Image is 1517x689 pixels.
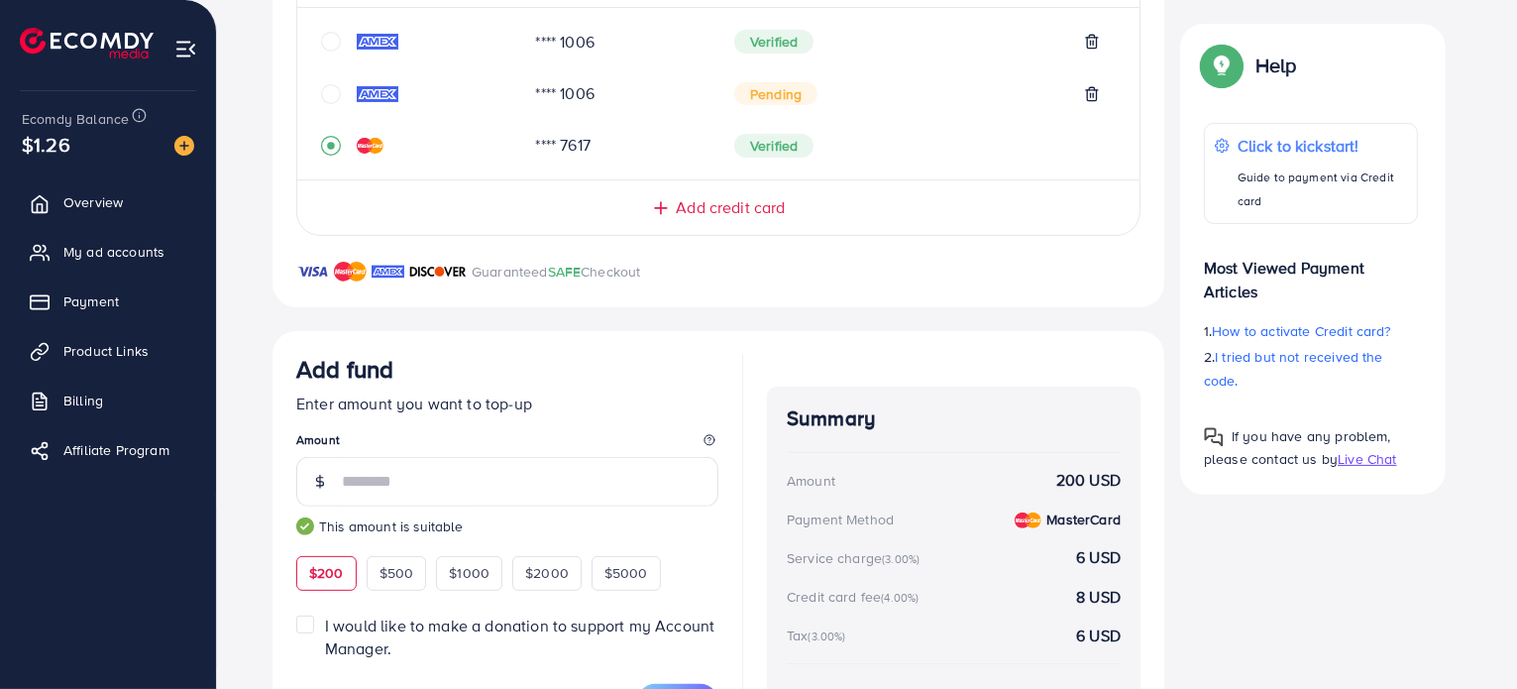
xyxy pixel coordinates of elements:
svg: record circle [321,136,341,156]
a: My ad accounts [15,232,201,272]
img: Popup guide [1204,427,1224,447]
strong: 8 USD [1076,586,1121,609]
a: Billing [15,381,201,420]
img: logo [20,28,154,58]
p: Most Viewed Payment Articles [1204,240,1418,303]
span: Overview [63,192,123,212]
span: I tried but not received the code. [1204,347,1383,391]
span: $1000 [449,563,489,583]
legend: Amount [296,431,718,456]
span: How to activate Credit card? [1212,321,1390,341]
span: Verified [734,134,813,158]
img: image [174,136,194,156]
h3: Add fund [296,355,393,384]
img: guide [296,517,314,535]
img: brand [296,260,329,284]
strong: 200 USD [1056,469,1121,492]
span: I would like to make a donation to support my Account Manager. [325,615,714,659]
span: $500 [379,563,414,583]
span: Pending [734,82,817,106]
iframe: Chat [1433,600,1502,674]
small: (4.00%) [881,590,919,606]
span: $1.26 [22,130,70,159]
img: menu [174,38,197,60]
small: This amount is suitable [296,517,718,536]
span: Affiliate Program [63,440,169,460]
strong: MasterCard [1046,510,1121,529]
span: $5000 [604,563,648,583]
h4: Summary [787,406,1121,431]
svg: circle [321,32,341,52]
img: brand [334,260,367,284]
small: (3.00%) [882,551,920,567]
a: Affiliate Program [15,430,201,470]
span: Product Links [63,341,149,361]
div: Service charge [787,548,925,568]
img: credit [1015,513,1041,528]
span: Verified [734,30,813,54]
div: Amount [787,471,835,491]
a: Payment [15,282,201,321]
img: brand [409,260,467,284]
span: My ad accounts [63,242,164,262]
span: Add credit card [676,196,785,219]
span: If you have any problem, please contact us by [1204,426,1391,469]
p: Guaranteed Checkout [472,260,641,284]
small: (3.00%) [808,629,845,644]
span: SAFE [548,262,582,282]
img: brand [372,260,404,284]
span: Ecomdy Balance [22,109,129,129]
img: credit [357,138,383,154]
a: Overview [15,182,201,222]
div: Payment Method [787,510,894,529]
a: Product Links [15,331,201,371]
div: Credit card fee [787,587,925,607]
svg: circle [321,84,341,104]
span: $200 [309,563,344,583]
strong: 6 USD [1076,625,1121,647]
strong: 6 USD [1076,546,1121,569]
span: Billing [63,391,103,410]
div: Tax [787,626,852,645]
p: Guide to payment via Credit card [1238,166,1407,213]
p: 2. [1204,345,1418,393]
span: $2000 [525,563,569,583]
img: Popup guide [1204,48,1240,83]
p: Help [1255,54,1297,77]
img: credit [357,34,398,50]
img: credit [357,86,398,102]
span: Live Chat [1338,449,1396,469]
p: 1. [1204,319,1418,343]
span: Payment [63,291,119,311]
p: Click to kickstart! [1238,134,1407,158]
p: Enter amount you want to top-up [296,392,718,415]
